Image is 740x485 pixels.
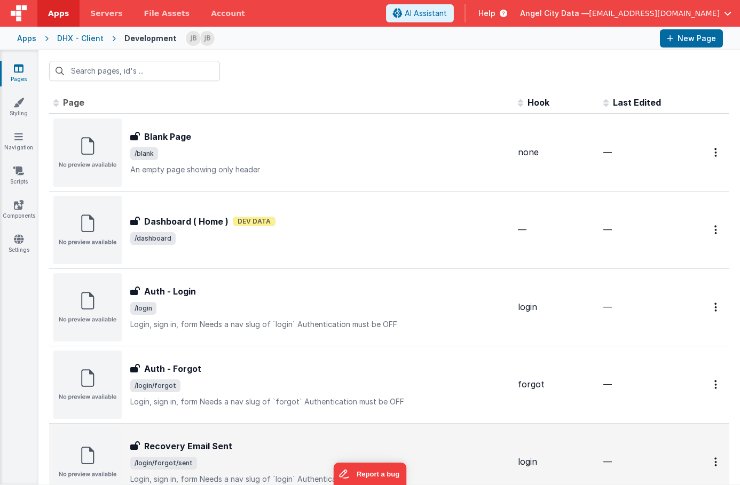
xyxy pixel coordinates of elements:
div: none [518,146,595,158]
div: Apps [17,33,36,44]
span: /login [130,302,156,315]
span: [EMAIL_ADDRESS][DOMAIN_NAME] [589,8,720,19]
button: Options [708,373,725,395]
span: Last Edited [613,97,661,108]
span: — [603,224,612,235]
button: Options [708,141,725,163]
h3: Auth - Login [144,285,196,298]
div: DHX - Client [57,33,104,44]
span: Help [478,8,495,19]
h3: Auth - Forgot [144,362,201,375]
div: login [518,456,595,468]
div: forgot [518,378,595,391]
span: Servers [90,8,122,19]
span: File Assets [144,8,190,19]
span: — [603,379,612,389]
img: 9990944320bbc1bcb8cfbc08cd9c0949 [200,31,215,46]
h3: Blank Page [144,130,191,143]
span: Hook [528,97,549,108]
h3: Recovery Email Sent [144,440,232,452]
span: — [603,301,612,312]
button: Options [708,296,725,318]
span: /login/forgot/sent [130,457,197,470]
span: — [603,147,612,157]
span: /login/forgot [130,379,180,392]
span: Apps [48,8,69,19]
button: Options [708,219,725,241]
p: Login, sign in, form Needs a nav slug of `forgot` Authentication must be OFF [130,396,509,407]
button: Angel City Data — [EMAIL_ADDRESS][DOMAIN_NAME] [520,8,731,19]
button: AI Assistant [386,4,454,22]
iframe: Marker.io feedback button [334,463,407,485]
span: AI Assistant [405,8,447,19]
input: Search pages, id's ... [49,61,220,81]
span: Angel City Data — [520,8,589,19]
p: Login, sign in, form Needs a nav slug of `login` Authentication must be OFF [130,319,509,330]
div: login [518,301,595,313]
span: — [603,456,612,467]
img: 9990944320bbc1bcb8cfbc08cd9c0949 [186,31,201,46]
button: Options [708,451,725,473]
span: /dashboard [130,232,176,245]
p: An empty page showing only header [130,164,509,175]
p: Login, sign in, form Needs a nav slug of `login` Authentication must be OFF [130,474,509,484]
span: /blank [130,147,158,160]
h3: Dashboard ( Home ) [144,215,229,228]
button: New Page [660,29,723,47]
div: Development [124,33,177,44]
span: Dev Data [233,217,275,226]
span: — [518,224,526,235]
span: Page [63,97,84,108]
